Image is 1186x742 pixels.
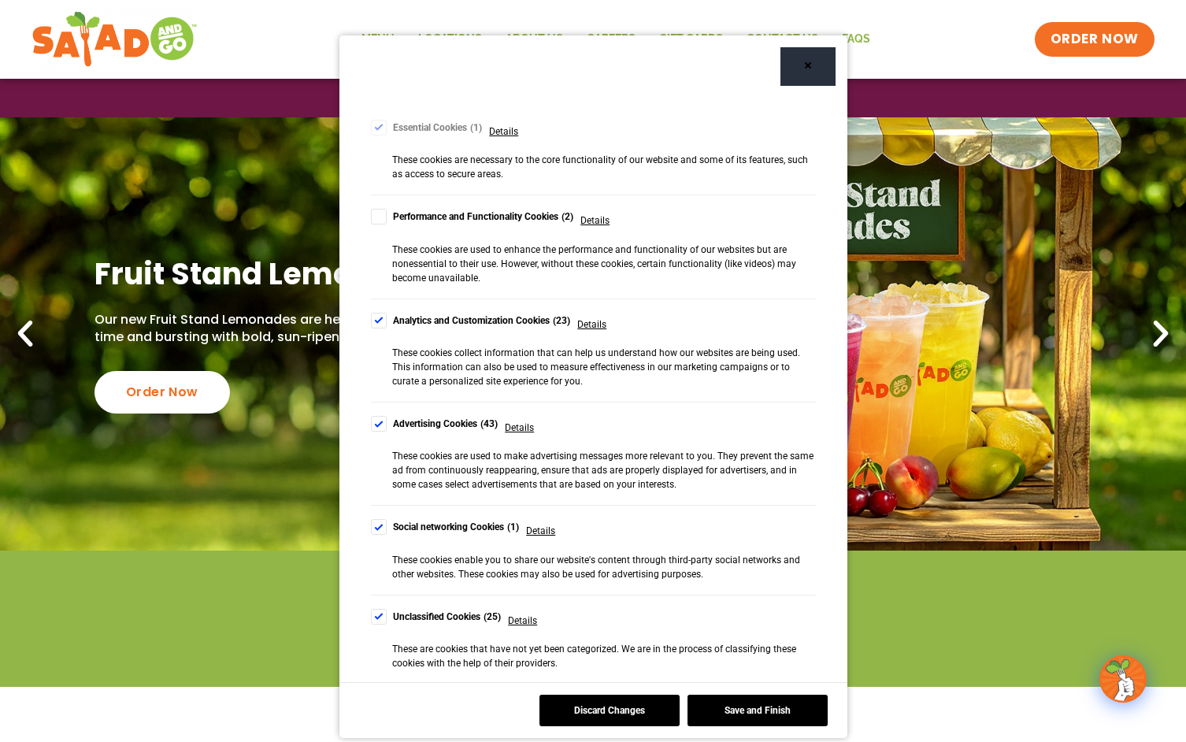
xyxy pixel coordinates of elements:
[393,209,574,224] div: Performance and Functionality Cookies
[470,120,482,135] div: 1
[539,695,680,726] button: Discard Changes
[392,449,816,492] div: These cookies are used to make advertising messages more relevant to you. They prevent the same a...
[580,213,610,228] span: Details
[393,519,520,535] div: Social networking Cookies
[505,420,534,436] span: Details
[508,613,537,629] span: Details
[393,416,498,432] div: Advertising Cookies
[526,523,555,539] span: Details
[561,209,573,224] div: 2
[393,609,502,625] div: Unclassified Cookies
[392,346,816,388] div: These cookies collect information that can help us understand how our websites are being used. Th...
[688,695,828,726] button: Save and Finish
[780,47,836,86] button: Close
[480,416,498,432] div: 43
[392,642,816,670] div: These are cookies that have not yet been categorized. We are in the process of classifying these ...
[577,317,606,332] span: Details
[393,120,483,135] div: Essential Cookies
[392,243,816,285] div: These cookies are used to enhance the performance and functionality of our websites but are nones...
[553,313,570,328] div: 23
[339,35,847,738] div: Cookie Consent Preferences
[484,609,501,625] div: 25
[393,313,571,328] div: Analytics and Customization Cookies
[489,124,518,139] span: Details
[507,519,519,535] div: 1
[392,553,816,581] div: These cookies enable you to share our website's content through third-party social networks and o...
[392,153,816,181] div: These cookies are necessary to the core functionality of our website and some of its features, su...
